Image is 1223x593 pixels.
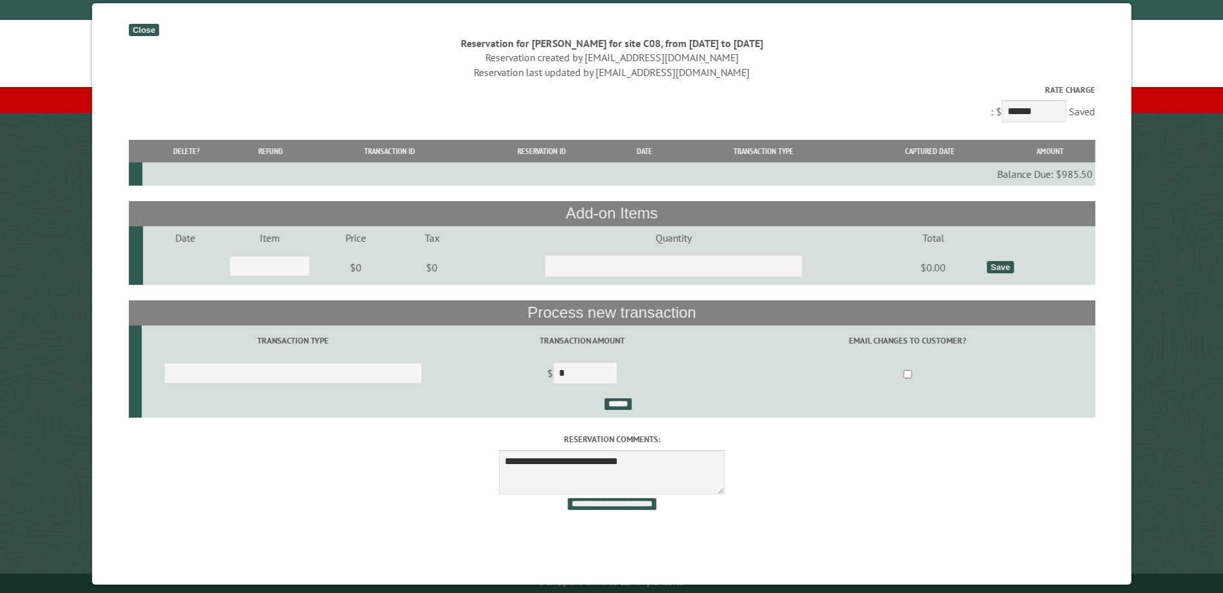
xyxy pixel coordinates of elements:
[398,249,465,286] td: $0
[128,84,1095,96] label: Rate Charge
[143,226,228,249] td: Date
[128,201,1095,226] th: Add-on Items
[142,140,230,162] th: Delete?
[616,140,672,162] th: Date
[128,65,1095,79] div: Reservation last updated by [EMAIL_ADDRESS][DOMAIN_NAME]
[854,140,1006,162] th: Captured Date
[672,140,853,162] th: Transaction Type
[312,249,399,286] td: $0
[882,226,984,249] td: Total
[467,140,616,162] th: Reservation ID
[128,300,1095,325] th: Process new transaction
[882,249,984,286] td: $0.00
[722,335,1093,347] label: Email changes to customer?
[128,50,1095,64] div: Reservation created by [EMAIL_ADDRESS][DOMAIN_NAME]
[128,24,159,36] div: Close
[444,356,719,393] td: $
[143,335,442,347] label: Transaction Type
[465,226,882,249] td: Quantity
[539,579,685,587] small: © Campground Commander LLC. All rights reserved.
[228,226,312,249] td: Item
[311,140,467,162] th: Transaction ID
[312,226,399,249] td: Price
[398,226,465,249] td: Tax
[142,162,1095,186] td: Balance Due: $985.50
[986,261,1013,273] div: Save
[128,36,1095,50] div: Reservation for [PERSON_NAME] for site C08, from [DATE] to [DATE]
[446,335,718,347] label: Transaction Amount
[128,84,1095,126] div: : $
[1005,140,1094,162] th: Amount
[128,433,1095,445] label: Reservation comments:
[230,140,311,162] th: Refund
[1068,105,1095,118] span: Saved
